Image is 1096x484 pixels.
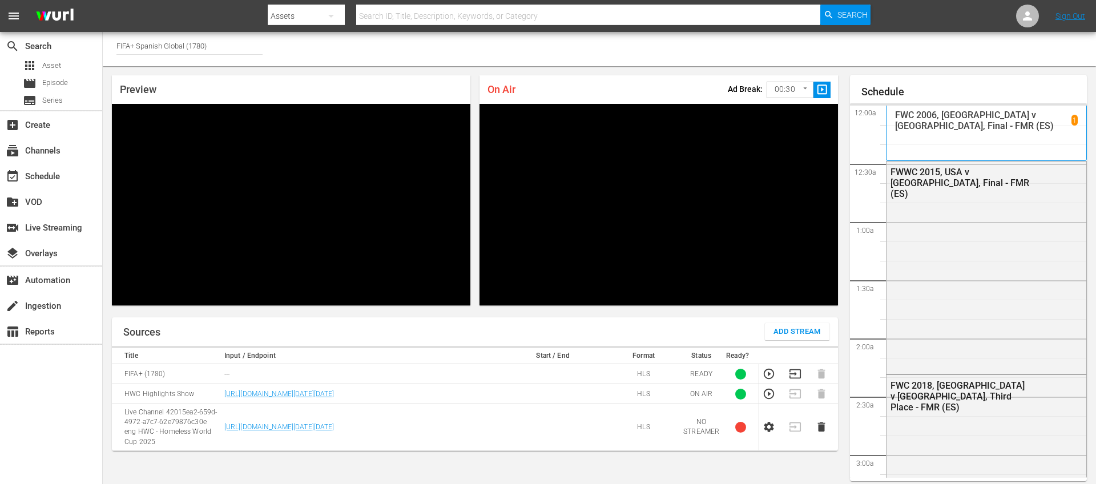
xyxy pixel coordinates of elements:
span: Channels [6,144,19,158]
span: Series [23,94,37,107]
div: FWC 2018, [GEOGRAPHIC_DATA] v [GEOGRAPHIC_DATA], Third Place - FMR (ES) [890,380,1030,413]
span: Asset [23,59,37,72]
td: HLS [607,364,680,384]
span: Create [6,118,19,132]
td: ON AIR [680,384,723,404]
a: [URL][DOMAIN_NAME][DATE][DATE] [224,423,335,431]
td: Live Channel 42015ea2-659d-4972-a7c7-62e79876c30e eng HWC - Homeless World Cup 2025 [112,404,221,451]
div: Video Player [112,104,470,305]
button: Delete [815,421,828,433]
td: HWC Highlights Show [112,384,221,404]
p: 1 [1073,116,1077,124]
th: Ready? [723,348,759,364]
h1: Schedule [861,86,1087,98]
span: Preview [120,83,156,95]
th: Title [112,348,221,364]
span: Series [42,95,63,106]
td: NO STREAMER [680,404,723,451]
span: Live Streaming [6,221,19,235]
span: Search [6,39,19,53]
th: Format [607,348,680,364]
button: Preview Stream [763,368,775,380]
h1: Sources [123,326,160,338]
span: slideshow_sharp [816,83,829,96]
p: FWC 2006, [GEOGRAPHIC_DATA] v [GEOGRAPHIC_DATA], Final - FMR (ES) [895,110,1071,131]
span: Add Stream [773,325,821,338]
span: Search [837,5,868,25]
td: FIFA+ (1780) [112,364,221,384]
p: Ad Break: [728,84,763,94]
div: 00:30 [767,79,813,100]
span: Episode [23,76,37,90]
span: Reports [6,325,19,338]
a: [URL][DOMAIN_NAME][DATE][DATE] [224,390,335,398]
th: Input / Endpoint [221,348,498,364]
span: menu [7,9,21,23]
button: Preview Stream [763,388,775,400]
td: HLS [607,404,680,451]
button: Configure [763,421,775,433]
th: Status [680,348,723,364]
span: Asset [42,60,61,71]
button: Search [820,5,871,25]
button: Transition [789,368,801,380]
td: --- [221,364,498,384]
span: On Air [487,83,515,95]
span: Automation [6,273,19,287]
th: Start / End [498,348,607,364]
td: HLS [607,384,680,404]
div: Video Player [479,104,838,305]
button: Add Stream [765,323,829,340]
div: FWWC 2015, USA v [GEOGRAPHIC_DATA], Final - FMR (ES) [890,167,1030,199]
span: Overlays [6,247,19,260]
td: READY [680,364,723,384]
img: ans4CAIJ8jUAAAAAAAAAAAAAAAAAAAAAAAAgQb4GAAAAAAAAAAAAAAAAAAAAAAAAJMjXAAAAAAAAAAAAAAAAAAAAAAAAgAT5G... [27,3,82,30]
a: Sign Out [1055,11,1085,21]
span: Episode [42,77,68,88]
span: Schedule [6,170,19,183]
span: VOD [6,195,19,209]
span: Ingestion [6,299,19,313]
